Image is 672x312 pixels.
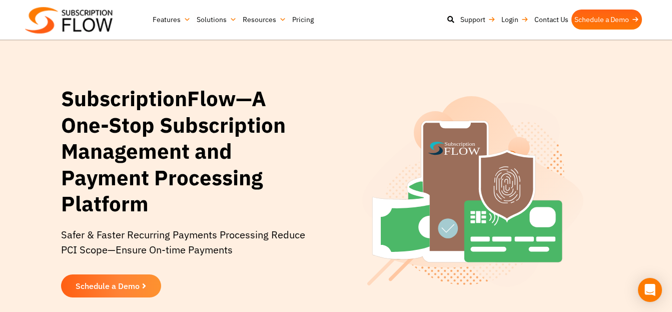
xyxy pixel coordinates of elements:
div: Open Intercom Messenger [638,278,662,302]
a: Contact Us [531,10,571,30]
a: Support [457,10,498,30]
a: Resources [240,10,289,30]
a: Login [498,10,531,30]
a: Schedule a Demo [571,10,642,30]
img: Subscriptionflow [25,7,113,34]
p: Safer & Faster Recurring Payments Processing Reduce PCI Scope—Ensure On-time Payments [61,227,310,267]
a: Pricing [289,10,317,30]
span: Schedule a Demo [76,282,140,290]
a: Schedule a Demo [61,274,161,297]
span: SubscriptionFlow [61,85,236,112]
img: banner-image [362,96,583,287]
a: Solutions [194,10,240,30]
a: Features [150,10,194,30]
h1: —A One-Stop Subscription Management and Payment Processing Platform [61,86,310,217]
